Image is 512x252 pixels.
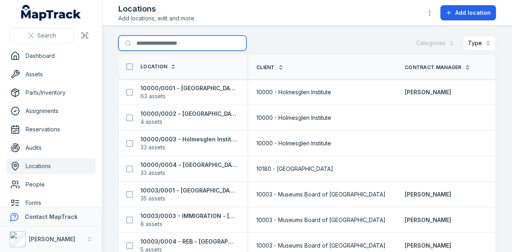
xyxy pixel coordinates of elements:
strong: 10000/0003 - Holmesglen Institute - [GEOGRAPHIC_DATA] [140,135,237,143]
a: Reservations [6,121,96,137]
a: Location [140,63,176,70]
a: Client [256,64,284,71]
strong: Contact MapTrack [25,213,78,220]
span: Location [140,63,167,70]
span: Add location [455,9,491,17]
span: 10000 - Holmesglen Institute [256,114,331,122]
strong: 10000/0001 - [GEOGRAPHIC_DATA] - [GEOGRAPHIC_DATA] [140,84,237,92]
a: MapTrack [21,5,81,21]
strong: [PERSON_NAME] [29,236,75,242]
a: 10003/0003 - IMMIGRATION - [GEOGRAPHIC_DATA]8 assets [140,212,237,228]
a: Contract Manager [405,64,470,71]
span: 10000 - Holmesglen Institute [256,139,331,147]
a: [PERSON_NAME] [405,216,451,224]
span: Client [256,64,275,71]
a: Parts/Inventory [6,85,96,101]
a: [PERSON_NAME] [405,242,451,250]
span: 4 assets [140,118,162,126]
span: Contract Manager [405,64,462,71]
button: Add location [440,5,496,20]
span: 33 assets [140,143,165,151]
strong: 10003/0004 - REB - [GEOGRAPHIC_DATA] [140,238,237,246]
strong: 10003/0001 - [GEOGRAPHIC_DATA] [140,187,237,194]
a: 10000/0003 - Holmesglen Institute - [GEOGRAPHIC_DATA]33 assets [140,135,237,151]
a: [PERSON_NAME] [405,190,451,198]
button: Search [10,28,74,43]
a: 10000/0001 - [GEOGRAPHIC_DATA] - [GEOGRAPHIC_DATA]63 assets [140,84,237,100]
a: 10000/0002 - [GEOGRAPHIC_DATA] - [PERSON_NAME][GEOGRAPHIC_DATA]4 assets [140,110,237,126]
span: 10003 - Museums Board of [GEOGRAPHIC_DATA] [256,216,386,224]
span: 10000 - Holmesglen Institute [256,88,331,96]
span: Search [37,32,56,40]
a: 10000/0004 - [GEOGRAPHIC_DATA] - [GEOGRAPHIC_DATA]33 assets [140,161,237,177]
span: 35 assets [140,194,165,202]
span: 10003 - Museums Board of [GEOGRAPHIC_DATA] [256,242,386,250]
a: Dashboard [6,48,96,64]
a: Assets [6,66,96,82]
a: [PERSON_NAME] [405,88,451,96]
span: 10003 - Museums Board of [GEOGRAPHIC_DATA] [256,190,386,198]
a: Audits [6,140,96,156]
h2: Locations [118,3,196,14]
button: Type [463,36,496,51]
span: 63 assets [140,92,166,100]
strong: 10000/0002 - [GEOGRAPHIC_DATA] - [PERSON_NAME][GEOGRAPHIC_DATA] [140,110,237,118]
a: People [6,177,96,192]
a: Locations [6,158,96,174]
a: Forms [6,195,96,211]
strong: 10000/0004 - [GEOGRAPHIC_DATA] - [GEOGRAPHIC_DATA] [140,161,237,169]
span: Add locations, edit and more. [118,14,196,22]
span: 33 assets [140,169,165,177]
a: 10003/0001 - [GEOGRAPHIC_DATA]35 assets [140,187,237,202]
strong: 10003/0003 - IMMIGRATION - [GEOGRAPHIC_DATA] [140,212,237,220]
span: 8 assets [140,220,162,228]
a: Assignments [6,103,96,119]
span: 10180 - [GEOGRAPHIC_DATA] [256,165,333,173]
